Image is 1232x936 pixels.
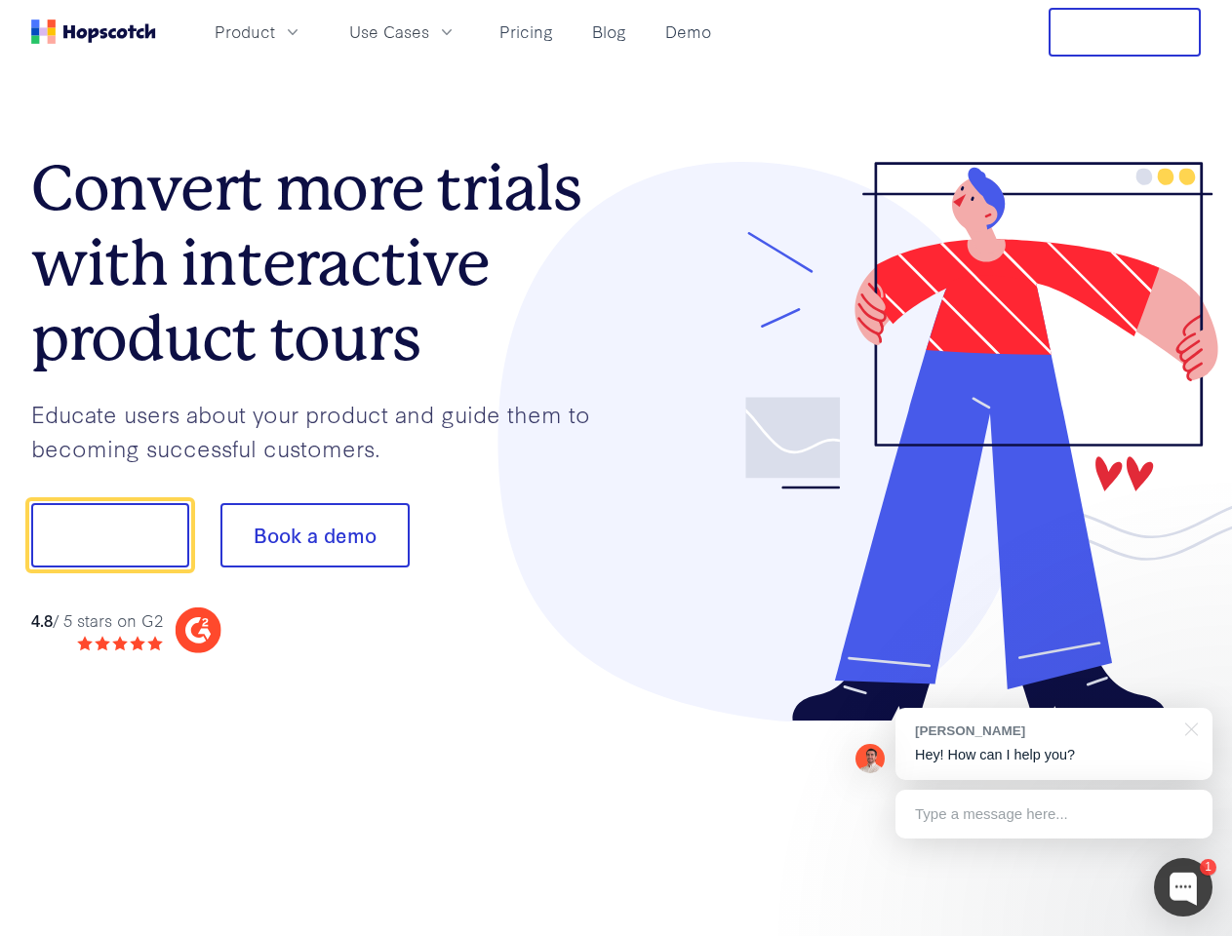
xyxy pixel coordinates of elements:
div: / 5 stars on G2 [31,608,163,633]
div: Type a message here... [895,790,1212,838]
a: Demo [657,16,719,48]
h1: Convert more trials with interactive product tours [31,151,616,375]
span: Use Cases [349,19,429,44]
button: Free Trial [1049,8,1201,57]
button: Use Cases [338,16,468,48]
p: Hey! How can I help you? [915,745,1193,765]
span: Product [215,19,275,44]
strong: 4.8 [31,608,53,631]
a: Pricing [492,16,561,48]
button: Book a demo [220,503,410,567]
img: Mark Spera [855,744,885,773]
a: Blog [584,16,634,48]
p: Educate users about your product and guide them to becoming successful customers. [31,397,616,464]
div: 1 [1200,859,1216,876]
div: [PERSON_NAME] [915,721,1173,740]
button: Product [203,16,314,48]
a: Home [31,19,156,44]
button: Show me! [31,503,189,567]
